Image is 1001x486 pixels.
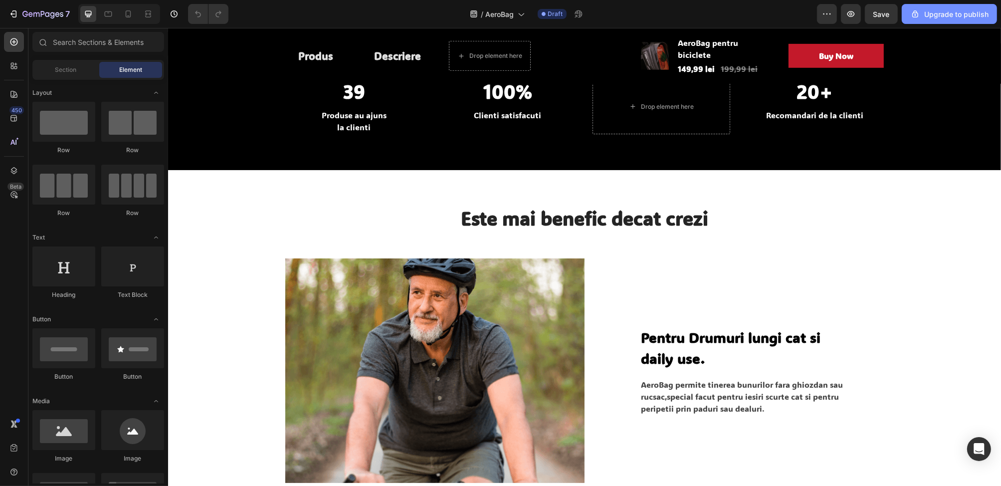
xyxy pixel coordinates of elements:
[272,81,407,93] p: Clienti satisfacuti
[55,65,77,74] span: Section
[32,32,164,52] input: Search Sections & Elements
[117,51,255,76] h2: 39
[9,106,24,114] div: 450
[118,81,254,93] p: Produse au ajuns
[101,372,164,381] div: Button
[101,290,164,299] div: Text Block
[271,51,408,76] h2: 100%
[485,9,514,19] span: AeroBag
[473,75,526,83] div: Drop element here
[579,81,715,93] p: Recomandari de la clienti
[552,34,591,48] div: 199,99 lei
[32,146,95,155] div: Row
[7,183,24,191] div: Beta
[873,10,890,18] span: Save
[967,437,991,461] div: Open Intercom Messenger
[578,51,716,76] h2: 20+
[32,397,50,406] span: Media
[32,315,51,324] span: Button
[117,231,416,455] img: Alt Image
[148,230,164,245] span: Toggle open
[32,88,52,97] span: Layout
[148,85,164,101] span: Toggle open
[119,65,142,74] span: Element
[620,16,716,40] button: Buy Now
[32,233,45,242] span: Text
[259,178,574,203] h2: Este mai benefic decat crezi
[32,209,95,218] div: Row
[168,28,1001,486] iframe: Design area
[148,311,164,327] span: Toggle open
[118,93,254,105] p: la clienti
[32,372,95,381] div: Button
[32,290,95,299] div: Heading
[548,9,563,18] span: Draft
[101,209,164,218] div: Row
[902,4,997,24] button: Upgrade to publish
[473,351,687,387] p: AeroBag permite tinerea bunurilor fara ghiozdan sau rucsac,special facut pentru iesiri scurte cat...
[148,393,164,409] span: Toggle open
[651,22,685,34] div: Buy Now
[101,146,164,155] div: Row
[865,4,898,24] button: Save
[473,299,687,341] p: Pentru Drumuri lungi cat si daily use.
[65,8,70,20] p: 7
[4,4,74,24] button: 7
[32,454,95,463] div: Image
[188,4,228,24] div: Undo/Redo
[101,454,164,463] div: Image
[509,34,548,48] div: 149,99 lei
[481,9,483,19] span: /
[910,9,989,19] div: Upgrade to publish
